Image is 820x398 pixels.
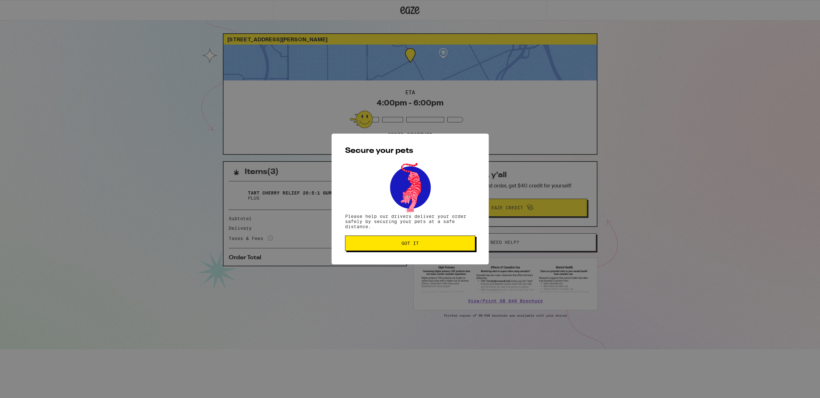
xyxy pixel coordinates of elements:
span: Hi. Need any help? [4,4,46,10]
h2: Secure your pets [345,147,475,155]
button: Got it [345,236,475,251]
img: pets [384,161,436,214]
span: Got it [402,241,419,245]
p: Please help our drivers deliver your order safely by securing your pets at a safe distance. [345,214,475,229]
